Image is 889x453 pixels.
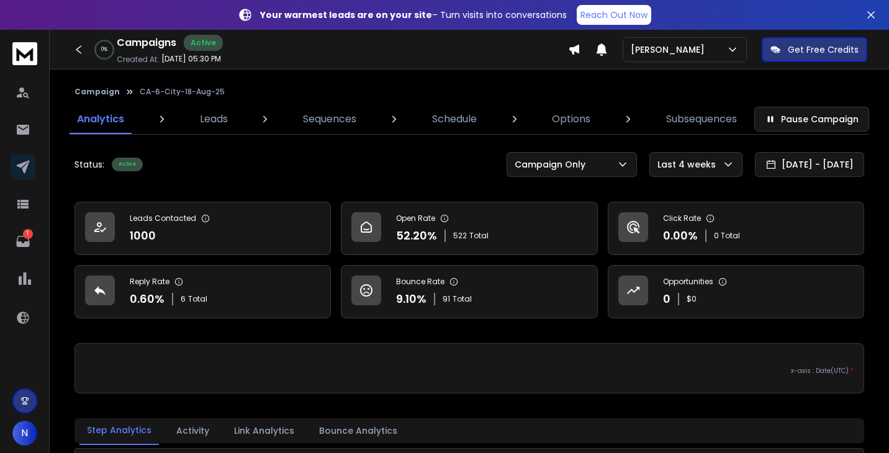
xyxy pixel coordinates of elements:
[117,55,159,65] p: Created At:
[714,231,740,241] p: 0 Total
[552,112,590,127] p: Options
[296,104,364,134] a: Sequences
[79,416,159,445] button: Step Analytics
[74,87,120,97] button: Campaign
[762,37,867,62] button: Get Free Credits
[260,9,432,21] strong: Your warmest leads are on your site
[396,213,435,223] p: Open Rate
[12,421,37,446] button: N
[341,265,597,318] a: Bounce Rate9.10%91Total
[169,417,217,444] button: Activity
[443,294,450,304] span: 91
[188,294,207,304] span: Total
[663,277,713,287] p: Opportunities
[788,43,859,56] p: Get Free Credits
[303,112,356,127] p: Sequences
[11,229,35,254] a: 1
[666,112,737,127] p: Subsequences
[453,231,467,241] span: 522
[663,227,698,244] p: 0.00 %
[70,104,132,134] a: Analytics
[515,158,590,171] p: Campaign Only
[192,104,235,134] a: Leads
[425,104,484,134] a: Schedule
[608,265,864,318] a: Opportunities0$0
[130,227,156,244] p: 1000
[657,158,721,171] p: Last 4 weeks
[659,104,744,134] a: Subsequences
[396,227,437,244] p: 52.20 %
[396,290,426,308] p: 9.10 %
[260,9,567,21] p: – Turn visits into conversations
[130,213,196,223] p: Leads Contacted
[130,290,165,308] p: 0.60 %
[77,112,124,127] p: Analytics
[74,265,331,318] a: Reply Rate0.60%6Total
[140,87,225,97] p: CA-6-City-18-Aug-25
[130,277,169,287] p: Reply Rate
[687,294,697,304] p: $ 0
[432,112,477,127] p: Schedule
[469,231,489,241] span: Total
[74,202,331,255] a: Leads Contacted1000
[23,229,33,239] p: 1
[663,290,670,308] p: 0
[312,417,405,444] button: Bounce Analytics
[101,46,107,53] p: 0 %
[117,35,176,50] h1: Campaigns
[161,54,221,64] p: [DATE] 05:30 PM
[544,104,598,134] a: Options
[453,294,472,304] span: Total
[227,417,302,444] button: Link Analytics
[580,9,648,21] p: Reach Out Now
[12,42,37,65] img: logo
[181,294,186,304] span: 6
[200,112,228,127] p: Leads
[663,213,701,223] p: Click Rate
[341,202,597,255] a: Open Rate52.20%522Total
[74,158,104,171] p: Status:
[577,5,651,25] a: Reach Out Now
[396,277,444,287] p: Bounce Rate
[754,107,869,132] button: Pause Campaign
[631,43,710,56] p: [PERSON_NAME]
[755,152,864,177] button: [DATE] - [DATE]
[85,366,854,375] p: x-axis : Date(UTC)
[608,202,864,255] a: Click Rate0.00%0 Total
[184,35,223,51] div: Active
[112,158,143,171] div: Active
